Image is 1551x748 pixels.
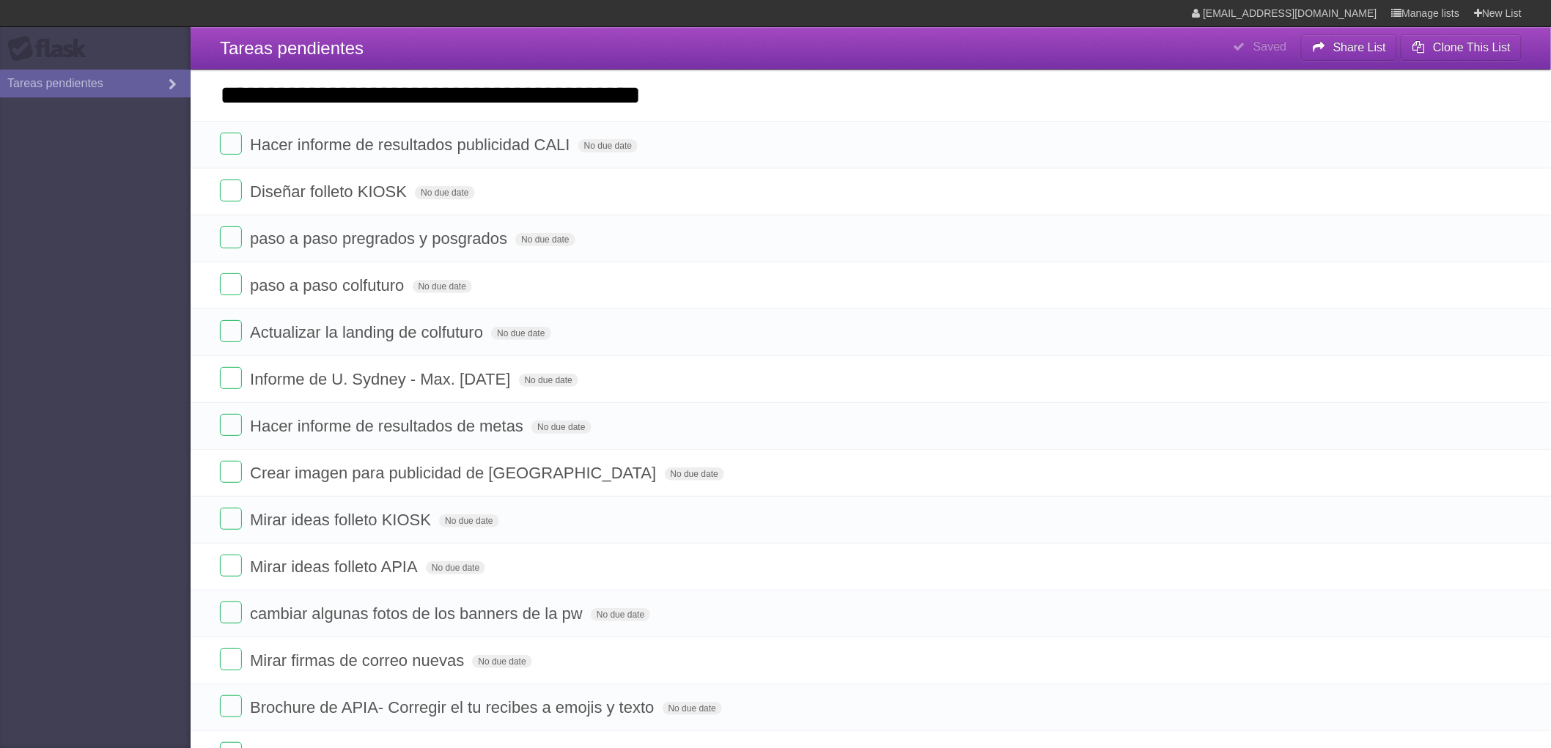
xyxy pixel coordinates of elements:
[663,702,722,715] span: No due date
[250,511,435,529] span: Mirar ideas folleto KIOSK
[220,320,242,342] label: Done
[491,327,550,340] span: No due date
[220,601,242,623] label: Done
[665,467,724,481] span: No due date
[220,367,242,389] label: Done
[250,464,660,482] span: Crear imagen para publicidad de [GEOGRAPHIC_DATA]
[250,229,511,248] span: paso a paso pregrados y posgrados
[220,555,242,577] label: Done
[1401,34,1522,61] button: Clone This List
[1333,41,1386,53] b: Share List
[515,233,575,246] span: No due date
[7,36,95,62] div: Flask
[1301,34,1398,61] button: Share List
[472,655,531,668] span: No due date
[591,608,650,621] span: No due date
[250,136,574,154] span: Hacer informe de resultados publicidad CALI
[220,508,242,530] label: Done
[220,179,242,201] label: Done
[250,651,468,670] span: Mirar firmas de correo nuevas
[250,370,514,388] span: Informe de U. Sydney - Max. [DATE]
[220,133,242,155] label: Done
[1433,41,1511,53] b: Clone This List
[220,695,242,717] label: Done
[220,461,242,483] label: Done
[415,186,474,199] span: No due date
[250,417,527,435] span: Hacer informe de resultados de metas
[220,38,364,58] span: Tareas pendientes
[250,698,657,716] span: Brochure de APIA- Corregir el tu recibes a emojis y texto
[250,558,421,576] span: Mirar ideas folleto APIA
[413,280,472,293] span: No due date
[250,323,487,341] span: Actualizar la landing de colfuturo
[220,414,242,436] label: Done
[220,648,242,670] label: Done
[250,604,586,623] span: cambiar algunas fotos de los banners de la pw
[426,561,485,574] span: No due date
[439,514,498,527] span: No due date
[1253,40,1286,53] b: Saved
[220,273,242,295] label: Done
[519,374,578,387] span: No due date
[578,139,638,152] span: No due date
[250,276,408,295] span: paso a paso colfuturo
[220,226,242,248] label: Done
[531,421,591,434] span: No due date
[250,182,410,201] span: Diseñar folleto KIOSK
